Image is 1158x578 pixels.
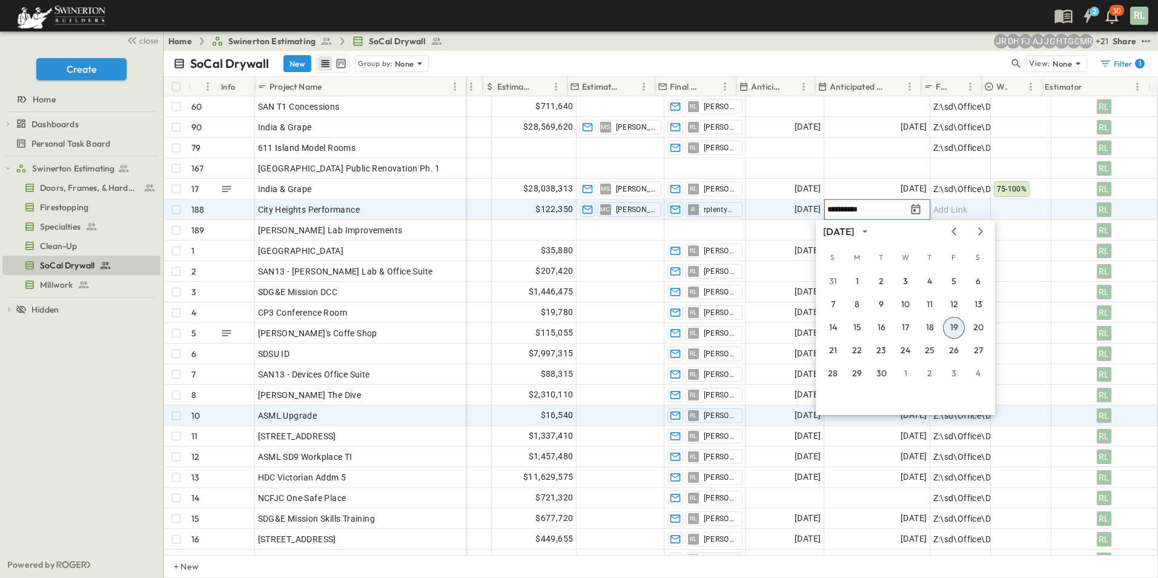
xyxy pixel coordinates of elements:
[901,120,927,134] span: [DATE]
[535,511,573,525] span: $677,720
[967,271,989,293] button: 6
[795,347,821,360] span: [DATE]
[901,408,927,422] span: [DATE]
[1097,367,1111,382] div: RL
[1097,388,1111,402] div: RL
[535,491,573,505] span: $721,320
[1130,7,1148,25] div: RL
[1097,202,1111,217] div: RL
[997,185,1027,193] span: 75-100%
[704,431,737,441] span: [PERSON_NAME]
[704,184,737,194] span: [PERSON_NAME]
[191,162,204,174] p: 167
[901,450,927,463] span: [DATE]
[704,246,737,256] span: [PERSON_NAME]
[464,79,478,94] button: Menu
[318,56,333,71] button: row view
[704,411,737,420] span: [PERSON_NAME]
[324,80,337,93] button: Sort
[191,286,196,298] p: 3
[846,317,868,339] button: 15
[582,81,621,93] p: Estimate Lead
[2,198,160,217] div: Firestoppingtest
[1097,408,1111,423] div: RL
[1045,70,1083,104] div: Estimator
[994,34,1008,48] div: Joshua Russell (joshua.russell@swinerton.com)
[258,327,377,339] span: [PERSON_NAME]'s Coffe Shop
[270,81,322,93] p: Project Name
[691,209,695,210] span: R
[846,363,868,385] button: 29
[704,287,737,297] span: [PERSON_NAME]
[191,492,199,504] p: 14
[616,205,656,214] span: [PERSON_NAME]
[1085,80,1099,93] button: Sort
[1029,57,1050,70] p: View:
[783,80,796,93] button: Sort
[191,471,199,483] p: 13
[193,80,207,93] button: Sort
[601,188,610,189] span: MS
[33,93,56,105] span: Home
[902,79,917,94] button: Menu
[258,142,356,154] span: 611 Island Model Rooms
[690,106,697,107] span: RL
[16,160,158,177] a: Swinerton Estimating
[690,353,697,354] span: RL
[950,80,963,93] button: Sort
[2,256,160,275] div: SoCal Drywalltest
[211,35,333,47] a: Swinerton Estimating
[1042,34,1057,48] div: Jorge Garcia (jorgarcia@swinerton.com)
[704,370,737,379] span: [PERSON_NAME]
[822,271,844,293] button: 31
[967,245,989,270] span: Saturday
[690,394,697,395] span: RL
[1053,58,1072,70] p: None
[228,35,316,47] span: Swinerton Estimating
[529,388,574,402] span: $2,310,110
[901,182,927,196] span: [DATE]
[870,294,892,316] button: 9
[200,79,215,94] button: Menu
[846,294,868,316] button: 8
[690,456,697,457] span: RL
[1113,35,1136,47] div: Share
[822,340,844,362] button: 21
[1097,244,1111,258] div: RL
[963,79,978,94] button: Menu
[316,55,350,73] div: table view
[2,238,158,254] a: Clean-Up
[823,225,854,239] div: [DATE]
[933,204,968,216] span: Add Link
[191,389,196,401] p: 8
[535,80,549,93] button: Sort
[1097,491,1111,505] div: RL
[122,32,160,48] button: close
[40,240,77,252] span: Clean-Up
[535,326,573,340] span: $115,055
[889,80,902,93] button: Sort
[943,294,965,316] button: 12
[822,245,844,270] span: Sunday
[258,492,346,504] span: NCFJC One Safe Place
[541,408,574,422] span: $16,540
[1097,161,1111,176] div: RL
[1018,34,1033,48] div: Francisco J. Sanchez (frsanchez@swinerton.com)
[919,317,941,339] button: 18
[191,348,196,360] p: 6
[523,470,573,484] span: $11,629,575
[258,307,348,319] span: CP3 Conference Room
[529,429,574,443] span: $1,337,410
[529,450,574,463] span: $1,457,480
[1130,79,1145,94] button: Menu
[795,511,821,525] span: [DATE]
[690,147,697,148] span: RL
[448,79,462,94] button: Menu
[1139,59,1141,68] h6: 1
[2,257,158,274] a: SoCal Drywall
[168,35,450,47] nav: breadcrumbs
[1113,6,1121,16] p: 30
